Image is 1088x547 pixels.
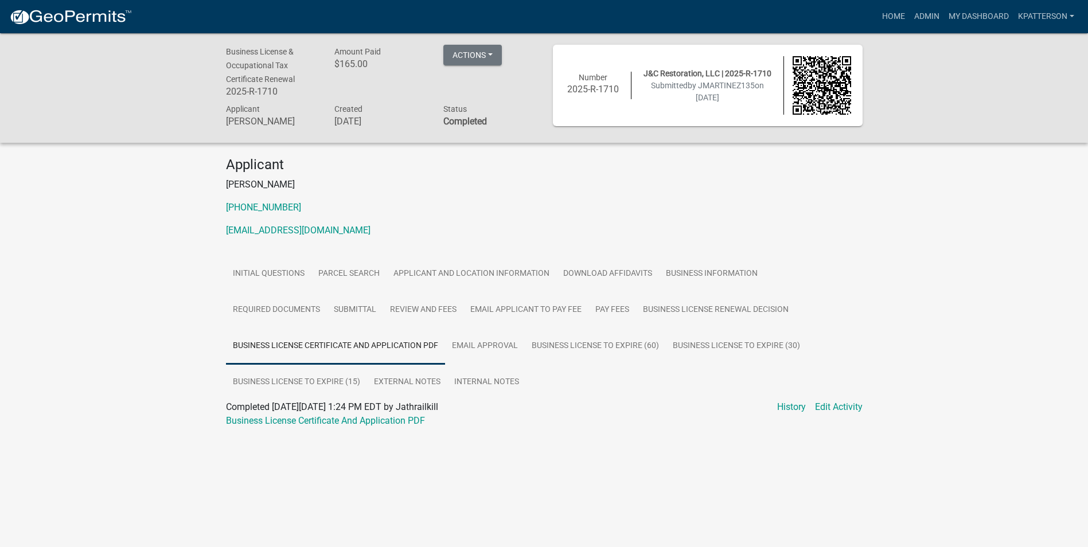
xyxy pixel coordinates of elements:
[226,202,301,213] a: [PHONE_NUMBER]
[226,116,318,127] h6: [PERSON_NAME]
[588,292,636,329] a: Pay Fees
[383,292,463,329] a: Review and Fees
[445,328,525,365] a: Email Approval
[443,104,467,114] span: Status
[579,73,607,82] span: Number
[443,116,487,127] strong: Completed
[777,400,806,414] a: History
[334,47,381,56] span: Amount Paid
[334,58,426,69] h6: $165.00
[556,256,659,292] a: Download Affidavits
[636,292,795,329] a: Business License Renewal Decision
[666,328,807,365] a: Business License to Expire (30)
[226,225,371,236] a: [EMAIL_ADDRESS][DOMAIN_NAME]
[463,292,588,329] a: Email Applicant to Pay Fee
[878,6,910,28] a: Home
[367,364,447,401] a: External Notes
[226,401,438,412] span: Completed [DATE][DATE] 1:24 PM EDT by Jathrailkill
[327,292,383,329] a: Submittal
[226,157,863,173] h4: Applicant
[226,86,318,97] h6: 2025-R-1710
[226,178,863,192] p: [PERSON_NAME]
[659,256,765,292] a: Business Information
[443,45,502,65] button: Actions
[651,81,764,102] span: Submitted on [DATE]
[334,104,362,114] span: Created
[226,328,445,365] a: Business License Certificate And Application PDF
[311,256,387,292] a: Parcel search
[447,364,526,401] a: Internal Notes
[334,116,426,127] h6: [DATE]
[688,81,755,90] span: by JMARTINEZ135
[226,47,295,84] span: Business License & Occupational Tax Certificate Renewal
[793,56,851,115] img: QR code
[944,6,1013,28] a: My Dashboard
[387,256,556,292] a: Applicant and Location Information
[226,104,260,114] span: Applicant
[564,84,623,95] h6: 2025-R-1710
[815,400,863,414] a: Edit Activity
[226,292,327,329] a: Required Documents
[1013,6,1079,28] a: KPATTERSON
[910,6,944,28] a: Admin
[525,328,666,365] a: Business License to Expire (60)
[226,415,425,426] a: Business License Certificate And Application PDF
[226,256,311,292] a: Initial Questions
[226,364,367,401] a: Business License to Expire (15)
[644,69,771,78] span: J&C Restoration, LLC | 2025-R-1710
